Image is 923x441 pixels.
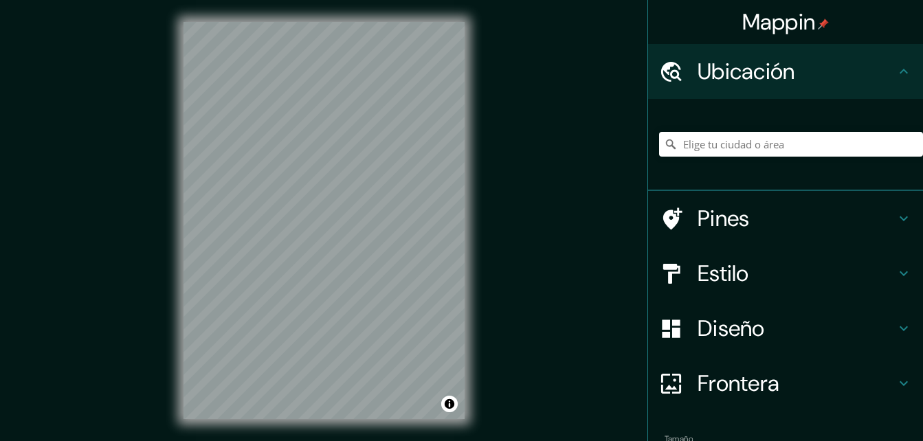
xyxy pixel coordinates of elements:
[698,370,896,397] h4: Frontera
[184,22,465,419] canvas: Mapa
[698,315,896,342] h4: Diseño
[698,260,896,287] h4: Estilo
[648,356,923,411] div: Frontera
[648,246,923,301] div: Estilo
[801,387,908,426] iframe: Help widget launcher
[441,396,458,412] button: Alternar atribución
[698,58,896,85] h4: Ubicación
[698,205,896,232] h4: Pines
[742,8,816,36] font: Mappin
[818,19,829,30] img: pin-icon.png
[648,301,923,356] div: Diseño
[648,44,923,99] div: Ubicación
[648,191,923,246] div: Pines
[659,132,923,157] input: Elige tu ciudad o área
